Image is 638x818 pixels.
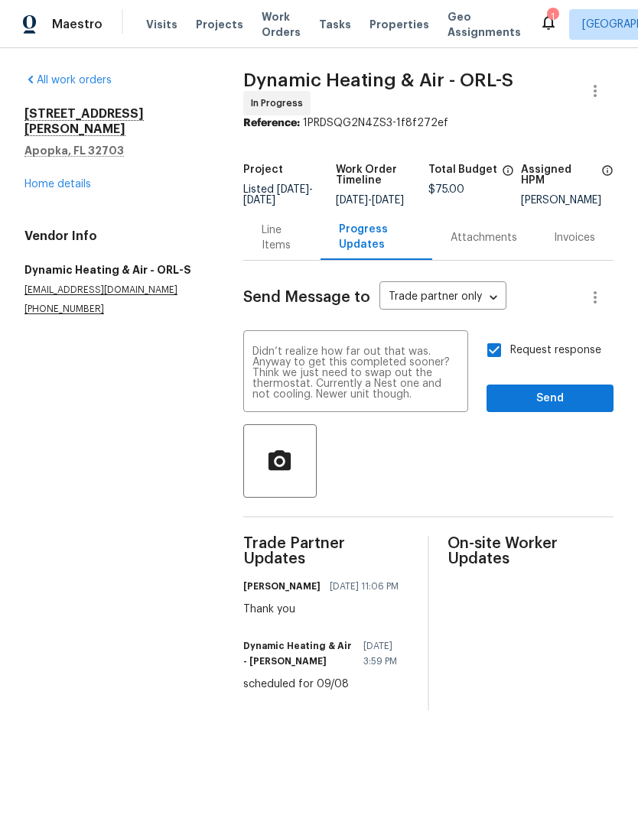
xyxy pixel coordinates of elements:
[252,346,459,400] textarea: Didn’t realize how far out that was. Anyway to get this completed sooner? Think we just need to s...
[339,222,414,252] div: Progress Updates
[243,638,354,669] h6: Dynamic Heating & Air - [PERSON_NAME]
[451,230,517,245] div: Attachments
[251,96,309,111] span: In Progress
[487,385,614,413] button: Send
[428,184,464,195] span: $75.00
[243,164,283,175] h5: Project
[243,184,313,206] span: -
[372,195,404,206] span: [DATE]
[243,115,614,131] div: 1PRDSQG2N4ZS3-1f8f272ef
[379,285,506,310] div: Trade partner only
[243,579,321,594] h6: [PERSON_NAME]
[547,9,558,24] div: 1
[196,17,243,32] span: Projects
[330,579,399,594] span: [DATE] 11:06 PM
[369,17,429,32] span: Properties
[24,262,207,278] h5: Dynamic Heating & Air - ORL-S
[336,195,404,206] span: -
[262,9,301,40] span: Work Orders
[52,17,103,32] span: Maestro
[243,536,409,566] span: Trade Partner Updates
[521,195,614,206] div: [PERSON_NAME]
[448,9,521,40] span: Geo Assignments
[554,230,595,245] div: Invoices
[521,164,597,186] h5: Assigned HPM
[243,290,370,305] span: Send Message to
[243,118,300,128] b: Reference:
[502,164,514,184] span: The total cost of line items that have been proposed by Opendoor. This sum includes line items th...
[363,638,400,669] span: [DATE] 3:59 PM
[336,195,368,206] span: [DATE]
[243,184,313,206] span: Listed
[601,164,614,195] span: The hpm assigned to this work order.
[24,229,207,244] h4: Vendor Info
[243,71,513,89] span: Dynamic Heating & Air - ORL-S
[448,536,614,566] span: On-site Worker Updates
[262,222,302,253] div: Line Items
[319,19,351,30] span: Tasks
[243,195,275,206] span: [DATE]
[24,75,112,86] a: All work orders
[277,184,309,195] span: [DATE]
[243,602,408,617] div: Thank you
[243,677,409,692] div: scheduled for 09/08
[428,164,497,175] h5: Total Budget
[24,179,91,190] a: Home details
[499,389,601,408] span: Send
[336,164,428,186] h5: Work Order Timeline
[146,17,177,32] span: Visits
[510,342,601,359] span: Request response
